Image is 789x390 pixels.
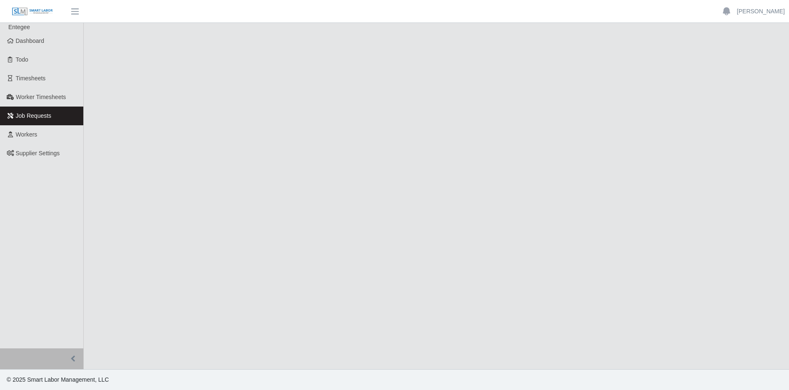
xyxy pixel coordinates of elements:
[8,24,30,30] span: Entegee
[16,112,52,119] span: Job Requests
[737,7,785,16] a: [PERSON_NAME]
[16,131,37,138] span: Workers
[16,37,45,44] span: Dashboard
[16,75,46,82] span: Timesheets
[7,376,109,383] span: © 2025 Smart Labor Management, LLC
[12,7,53,16] img: SLM Logo
[16,56,28,63] span: Todo
[16,150,60,156] span: Supplier Settings
[16,94,66,100] span: Worker Timesheets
